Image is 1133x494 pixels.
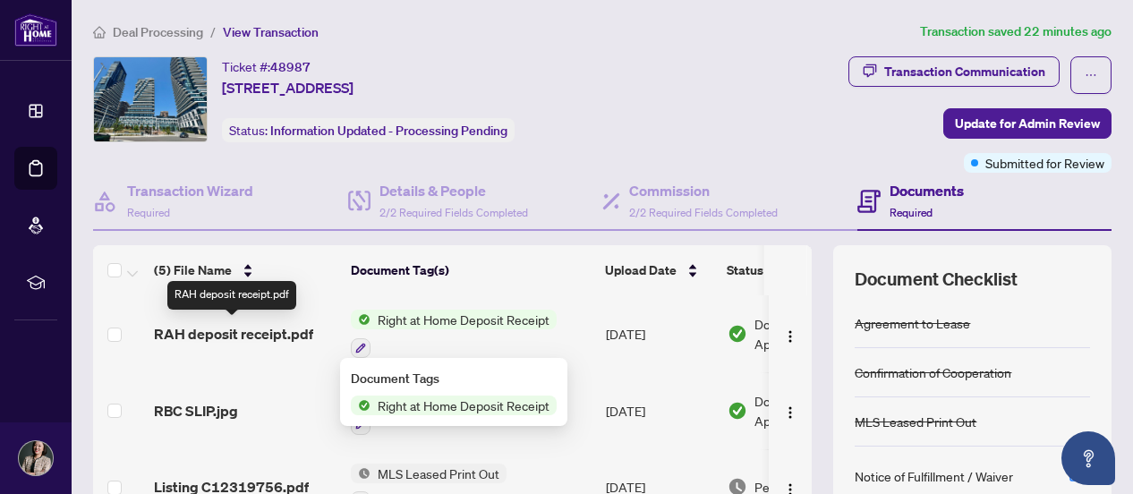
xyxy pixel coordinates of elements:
[855,466,1013,486] div: Notice of Fulfillment / Waiver
[720,245,872,295] th: Status
[93,26,106,38] span: home
[351,464,371,483] img: Status Icon
[776,319,805,348] button: Logo
[154,400,238,422] span: RBC SLIP.jpg
[985,153,1104,173] span: Submitted for Review
[223,24,319,40] span: View Transaction
[154,323,313,345] span: RAH deposit receipt.pdf
[599,372,720,449] td: [DATE]
[222,77,354,98] span: [STREET_ADDRESS]
[222,118,515,142] div: Status:
[848,56,1060,87] button: Transaction Communication
[127,206,170,219] span: Required
[147,245,344,295] th: (5) File Name
[728,401,747,421] img: Document Status
[599,295,720,372] td: [DATE]
[728,324,747,344] img: Document Status
[379,180,528,201] h4: Details & People
[371,396,557,415] span: Right at Home Deposit Receipt
[605,260,677,280] span: Upload Date
[890,206,933,219] span: Required
[94,57,207,141] img: IMG-C12319756_1.jpg
[855,313,970,333] div: Agreement to Lease
[270,59,311,75] span: 48987
[371,310,557,329] span: Right at Home Deposit Receipt
[955,109,1100,138] span: Update for Admin Review
[920,21,1112,42] article: Transaction saved 22 minutes ago
[127,180,253,201] h4: Transaction Wizard
[222,56,311,77] div: Ticket #:
[371,464,507,483] span: MLS Leased Print Out
[629,206,778,219] span: 2/2 Required Fields Completed
[598,245,720,295] th: Upload Date
[1085,69,1097,81] span: ellipsis
[776,396,805,425] button: Logo
[351,396,371,415] img: Status Icon
[379,206,528,219] span: 2/2 Required Fields Completed
[629,180,778,201] h4: Commission
[855,412,976,431] div: MLS Leased Print Out
[884,57,1045,86] div: Transaction Communication
[890,180,964,201] h4: Documents
[19,441,53,475] img: Profile Icon
[754,314,865,353] span: Document Approved
[167,281,296,310] div: RAH deposit receipt.pdf
[344,245,598,295] th: Document Tag(s)
[351,310,557,358] button: Status IconRight at Home Deposit Receipt
[783,405,797,420] img: Logo
[727,260,763,280] span: Status
[113,24,203,40] span: Deal Processing
[754,391,865,430] span: Document Approved
[351,369,557,388] div: Document Tags
[154,260,232,280] span: (5) File Name
[943,108,1112,139] button: Update for Admin Review
[1061,431,1115,485] button: Open asap
[270,123,507,139] span: Information Updated - Processing Pending
[855,267,1018,292] span: Document Checklist
[783,329,797,344] img: Logo
[210,21,216,42] li: /
[351,310,371,329] img: Status Icon
[14,13,57,47] img: logo
[855,362,1011,382] div: Confirmation of Cooperation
